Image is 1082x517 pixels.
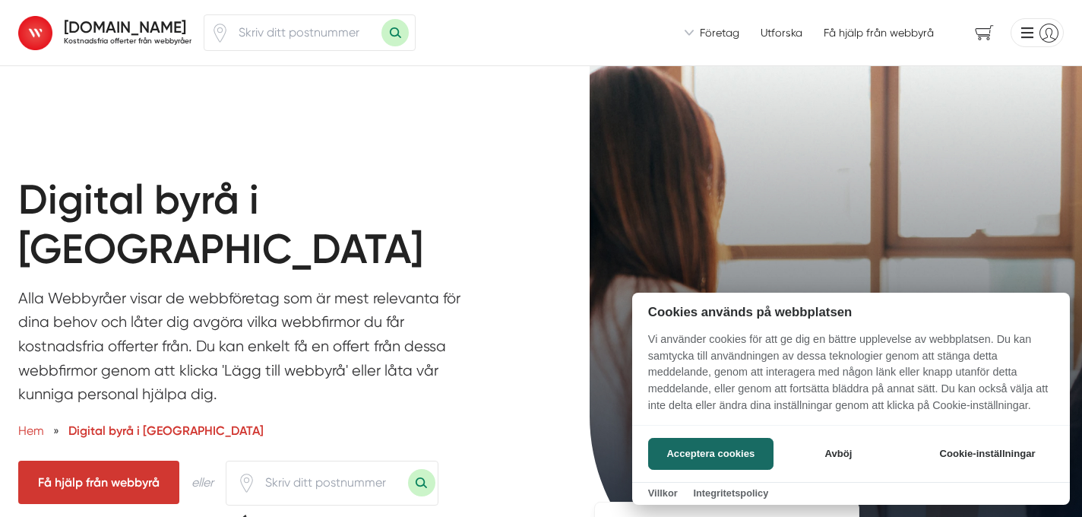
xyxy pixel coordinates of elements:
a: Integritetspolicy [693,487,768,499]
button: Avböj [778,438,899,470]
button: Cookie-inställningar [921,438,1054,470]
h2: Cookies används på webbplatsen [632,305,1070,319]
a: Villkor [648,487,678,499]
button: Acceptera cookies [648,438,774,470]
p: Vi använder cookies för att ge dig en bättre upplevelse av webbplatsen. Du kan samtycka till anvä... [632,331,1070,424]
